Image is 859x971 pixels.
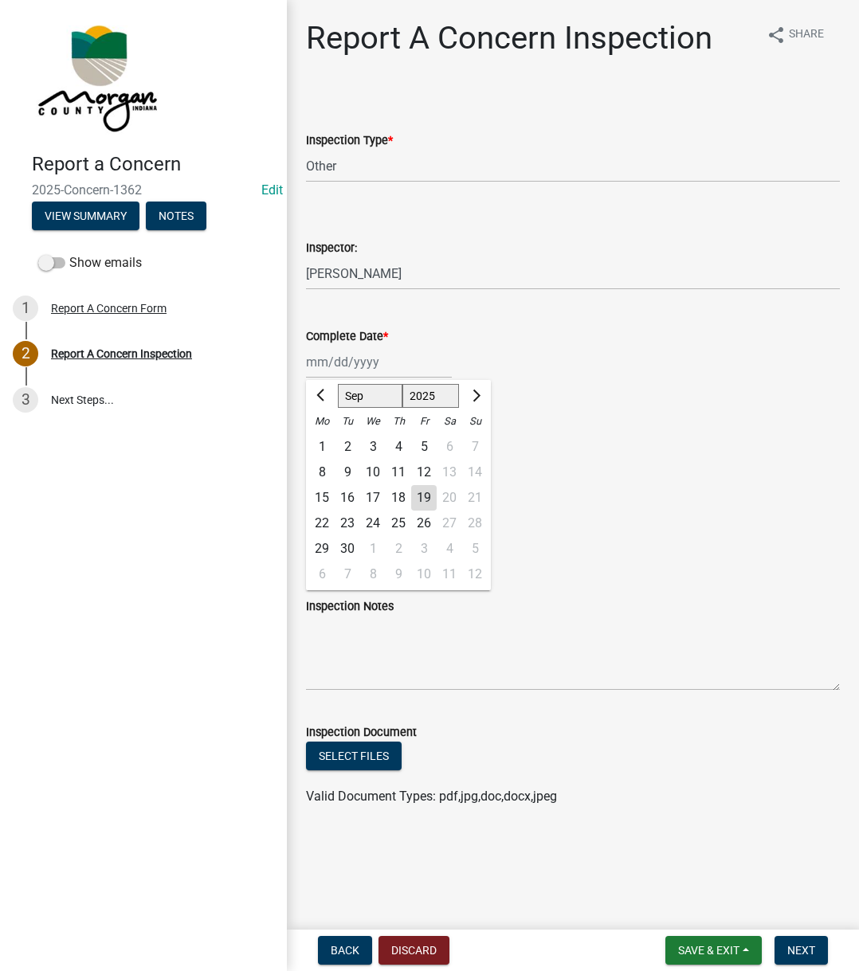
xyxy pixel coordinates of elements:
[386,434,411,460] div: 4
[306,742,402,770] button: Select files
[386,485,411,511] div: Thursday, September 18, 2025
[335,562,360,587] div: Tuesday, October 7, 2025
[386,460,411,485] div: Thursday, September 11, 2025
[386,409,411,434] div: Th
[335,460,360,485] div: Tuesday, September 9, 2025
[32,17,160,136] img: Morgan County, Indiana
[411,434,437,460] div: 5
[437,409,462,434] div: Sa
[306,789,557,804] span: Valid Document Types: pdf,jpg,doc,docx,jpeg
[335,485,360,511] div: Tuesday, September 16, 2025
[360,562,386,587] div: 8
[51,348,192,359] div: Report A Concern Inspection
[360,536,386,562] div: 1
[411,511,437,536] div: 26
[665,936,762,965] button: Save & Exit
[306,135,393,147] label: Inspection Type
[32,182,255,198] span: 2025-Concern-1362
[411,434,437,460] div: Friday, September 5, 2025
[402,384,460,408] select: Select year
[462,409,488,434] div: Su
[360,485,386,511] div: Wednesday, September 17, 2025
[335,536,360,562] div: Tuesday, September 30, 2025
[386,460,411,485] div: 11
[306,19,712,57] h1: Report A Concern Inspection
[386,536,411,562] div: 2
[411,409,437,434] div: Fr
[146,210,206,223] wm-modal-confirm: Notes
[32,210,139,223] wm-modal-confirm: Summary
[13,387,38,413] div: 3
[306,601,394,613] label: Inspection Notes
[309,409,335,434] div: Mo
[309,434,335,460] div: Monday, September 1, 2025
[386,434,411,460] div: Thursday, September 4, 2025
[360,485,386,511] div: 17
[32,202,139,230] button: View Summary
[335,511,360,536] div: Tuesday, September 23, 2025
[360,536,386,562] div: Wednesday, October 1, 2025
[309,434,335,460] div: 1
[312,383,331,409] button: Previous month
[306,243,357,254] label: Inspector:
[306,727,417,738] label: Inspection Document
[386,511,411,536] div: 25
[338,384,402,408] select: Select month
[386,536,411,562] div: Thursday, October 2, 2025
[309,485,335,511] div: Monday, September 15, 2025
[261,182,283,198] a: Edit
[309,460,335,485] div: Monday, September 8, 2025
[309,536,335,562] div: Monday, September 29, 2025
[13,296,38,321] div: 1
[335,511,360,536] div: 23
[331,944,359,957] span: Back
[379,936,449,965] button: Discard
[411,511,437,536] div: Friday, September 26, 2025
[335,434,360,460] div: 2
[335,536,360,562] div: 30
[411,536,437,562] div: 3
[360,562,386,587] div: Wednesday, October 8, 2025
[411,562,437,587] div: 10
[309,562,335,587] div: Monday, October 6, 2025
[146,202,206,230] button: Notes
[306,346,452,378] input: mm/dd/yyyy
[411,485,437,511] div: 19
[411,460,437,485] div: 12
[360,434,386,460] div: 3
[775,936,828,965] button: Next
[335,460,360,485] div: 9
[411,485,437,511] div: Friday, September 19, 2025
[465,383,484,409] button: Next month
[386,562,411,587] div: 9
[318,936,372,965] button: Back
[411,460,437,485] div: Friday, September 12, 2025
[360,460,386,485] div: 10
[13,341,38,366] div: 2
[309,562,335,587] div: 6
[309,485,335,511] div: 15
[411,536,437,562] div: Friday, October 3, 2025
[787,944,815,957] span: Next
[386,485,411,511] div: 18
[411,562,437,587] div: Friday, October 10, 2025
[360,434,386,460] div: Wednesday, September 3, 2025
[386,562,411,587] div: Thursday, October 9, 2025
[789,25,824,45] span: Share
[335,409,360,434] div: Tu
[386,511,411,536] div: Thursday, September 25, 2025
[38,253,142,272] label: Show emails
[360,460,386,485] div: Wednesday, September 10, 2025
[51,303,167,314] div: Report A Concern Form
[309,460,335,485] div: 8
[335,434,360,460] div: Tuesday, September 2, 2025
[678,944,739,957] span: Save & Exit
[360,409,386,434] div: We
[754,19,837,50] button: shareShare
[360,511,386,536] div: Wednesday, September 24, 2025
[335,562,360,587] div: 7
[32,153,274,176] h4: Report a Concern
[309,536,335,562] div: 29
[335,485,360,511] div: 16
[360,511,386,536] div: 24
